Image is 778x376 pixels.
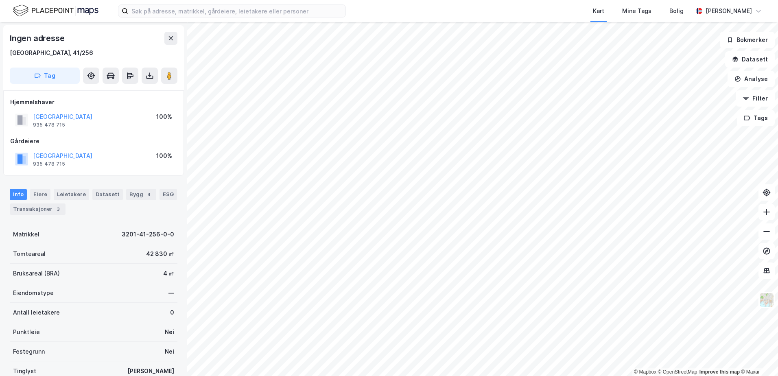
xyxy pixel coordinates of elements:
[54,205,62,213] div: 3
[634,369,656,375] a: Mapbox
[168,288,174,298] div: —
[658,369,697,375] a: OpenStreetMap
[10,97,177,107] div: Hjemmelshaver
[146,249,174,259] div: 42 830 ㎡
[759,292,774,308] img: Z
[156,112,172,122] div: 100%
[13,366,36,376] div: Tinglyst
[13,347,45,356] div: Festegrunn
[145,190,153,199] div: 4
[30,189,50,200] div: Eiere
[736,90,775,107] button: Filter
[165,327,174,337] div: Nei
[737,337,778,376] iframe: Chat Widget
[737,337,778,376] div: Kontrollprogram for chat
[725,51,775,68] button: Datasett
[13,4,98,18] img: logo.f888ab2527a4732fd821a326f86c7f29.svg
[728,71,775,87] button: Analyse
[127,366,174,376] div: [PERSON_NAME]
[156,151,172,161] div: 100%
[10,136,177,146] div: Gårdeiere
[13,269,60,278] div: Bruksareal (BRA)
[669,6,684,16] div: Bolig
[13,327,40,337] div: Punktleie
[126,189,156,200] div: Bygg
[54,189,89,200] div: Leietakere
[10,68,80,84] button: Tag
[10,48,93,58] div: [GEOGRAPHIC_DATA], 41/256
[699,369,740,375] a: Improve this map
[737,110,775,126] button: Tags
[622,6,651,16] div: Mine Tags
[593,6,604,16] div: Kart
[170,308,174,317] div: 0
[33,161,65,167] div: 935 478 715
[13,288,54,298] div: Eiendomstype
[720,32,775,48] button: Bokmerker
[10,32,66,45] div: Ingen adresse
[92,189,123,200] div: Datasett
[33,122,65,128] div: 935 478 715
[165,347,174,356] div: Nei
[13,249,46,259] div: Tomteareal
[122,230,174,239] div: 3201-41-256-0-0
[13,308,60,317] div: Antall leietakere
[128,5,345,17] input: Søk på adresse, matrikkel, gårdeiere, leietakere eller personer
[706,6,752,16] div: [PERSON_NAME]
[10,189,27,200] div: Info
[160,189,177,200] div: ESG
[10,203,66,215] div: Transaksjoner
[163,269,174,278] div: 4 ㎡
[13,230,39,239] div: Matrikkel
